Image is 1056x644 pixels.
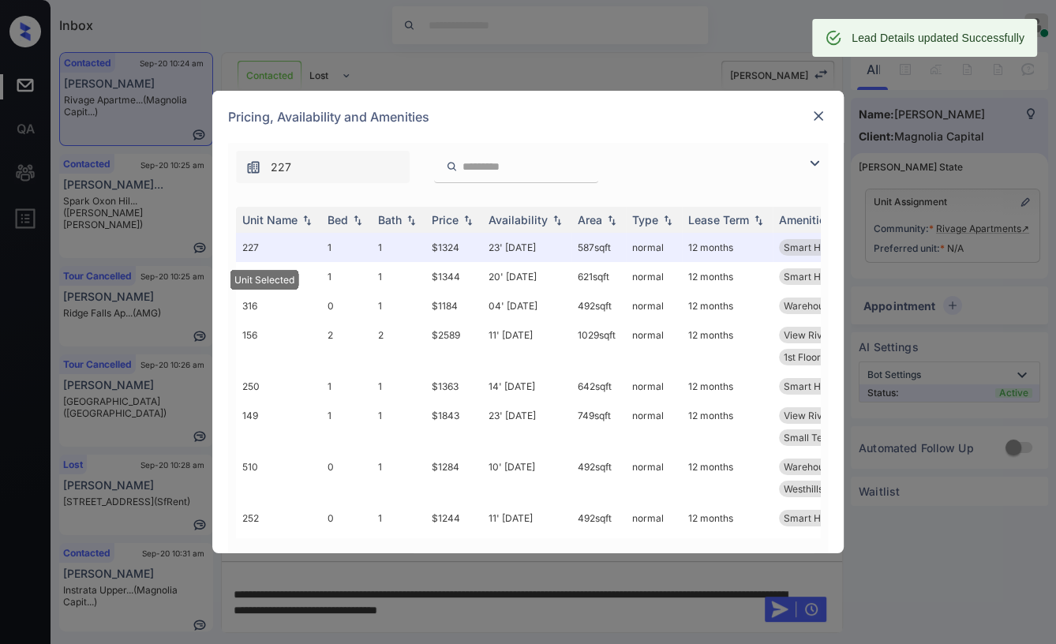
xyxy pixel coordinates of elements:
td: $1843 [425,401,482,452]
td: 149 [236,401,321,452]
img: sorting [299,215,315,226]
td: 1 [372,233,425,262]
span: Westhills - STU [784,483,852,495]
td: 227 [236,233,321,262]
td: 1 [372,533,425,562]
td: normal [626,452,682,504]
td: 642 sqft [571,372,626,401]
div: Unit Name [242,213,298,227]
td: 23' [DATE] [482,233,571,262]
td: 12 months [682,262,773,291]
td: 1 [372,504,425,533]
td: 0 [321,533,372,562]
td: 492 sqft [571,504,626,533]
td: 246 [236,262,321,291]
td: 1 [321,233,372,262]
td: $2589 [425,320,482,372]
img: sorting [604,215,620,226]
td: 12 months [682,533,773,562]
div: Availability [489,213,548,227]
td: 1 [372,372,425,401]
td: 11' [DATE] [482,320,571,372]
td: 11' [DATE] [482,504,571,533]
td: 2 [372,320,425,372]
img: sorting [403,215,419,226]
td: 0 [321,504,372,533]
span: 227 [271,159,291,176]
td: 12 months [682,504,773,533]
td: $1384 [425,533,482,562]
td: 10' [DATE] [482,452,571,504]
span: Smart Home Enab... [784,271,872,283]
span: Smart Home Enab... [784,380,872,392]
td: normal [626,291,682,320]
td: 1 [372,401,425,452]
td: 1 [372,452,425,504]
span: View River [784,410,832,421]
div: Price [432,213,459,227]
img: icon-zuma [446,159,458,174]
td: 12 months [682,320,773,372]
span: Small Terrace [784,432,847,444]
td: $1244 [425,504,482,533]
td: 13' [DATE] [482,533,571,562]
td: normal [626,320,682,372]
td: 156 [236,320,321,372]
td: normal [626,233,682,262]
td: 250 [236,372,321,401]
div: Area [578,213,602,227]
td: normal [626,504,682,533]
td: 492 sqft [571,533,626,562]
div: Amenities [779,213,832,227]
td: 1 [321,262,372,291]
td: 1 [321,372,372,401]
td: normal [626,262,682,291]
td: 621 sqft [571,262,626,291]
span: Warehouse View ... [784,300,868,312]
td: 749 sqft [571,401,626,452]
td: $1284 [425,452,482,504]
td: 0 [321,291,372,320]
td: 20' [DATE] [482,262,571,291]
td: 316 [236,291,321,320]
td: 12 months [682,372,773,401]
img: sorting [660,215,676,226]
td: 04' [DATE] [482,291,571,320]
div: Lease Term [688,213,749,227]
td: $1324 [425,233,482,262]
td: 492 sqft [571,291,626,320]
img: icon-zuma [805,154,824,173]
td: 12 months [682,452,773,504]
td: 252 [236,504,321,533]
img: sorting [350,215,365,226]
td: 510 [236,452,321,504]
img: sorting [460,215,476,226]
img: close [811,108,826,124]
td: 12 months [682,401,773,452]
td: 492 sqft [571,452,626,504]
div: Lead Details updated Successfully [852,24,1024,52]
td: 587 sqft [571,233,626,262]
td: 1 [321,401,372,452]
td: $1184 [425,291,482,320]
img: sorting [549,215,565,226]
img: sorting [751,215,766,226]
td: 1 [372,291,425,320]
td: $1344 [425,262,482,291]
span: Warehouse View ... [784,461,868,473]
td: 1 [372,262,425,291]
span: Smart Home Enab... [784,241,872,253]
div: Bath [378,213,402,227]
td: normal [626,401,682,452]
div: Bed [328,213,348,227]
td: normal [626,372,682,401]
td: 1029 sqft [571,320,626,372]
td: 23' [DATE] [482,401,571,452]
span: 1st Floor 2BR [784,351,841,363]
span: Smart Home Enab... [784,512,872,524]
td: 12 months [682,233,773,262]
img: icon-zuma [245,159,261,175]
td: 14' [DATE] [482,372,571,401]
td: 608 [236,533,321,562]
td: 2 [321,320,372,372]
